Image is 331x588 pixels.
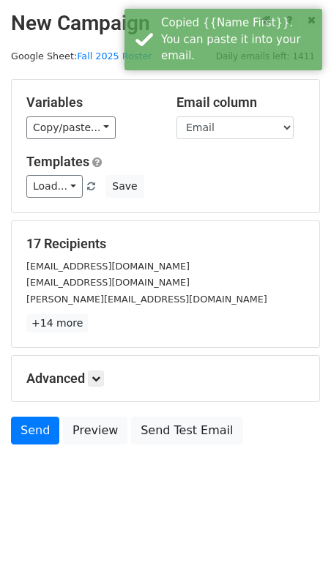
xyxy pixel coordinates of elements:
small: [EMAIL_ADDRESS][DOMAIN_NAME] [26,277,190,288]
a: Copy/paste... [26,116,116,139]
div: Copied {{Name First}}. You can paste it into your email. [161,15,316,64]
a: Fall 2025 Roster [77,51,152,62]
a: Preview [63,417,127,444]
button: Save [105,175,144,198]
a: Load... [26,175,83,198]
h5: Email column [176,94,305,111]
small: Google Sheet: [11,51,152,62]
h5: 17 Recipients [26,236,305,252]
iframe: Chat Widget [258,518,331,588]
small: [EMAIL_ADDRESS][DOMAIN_NAME] [26,261,190,272]
a: +14 more [26,314,88,332]
a: Send Test Email [131,417,242,444]
a: Send [11,417,59,444]
small: [PERSON_NAME][EMAIL_ADDRESS][DOMAIN_NAME] [26,294,267,305]
h5: Advanced [26,371,305,387]
h2: New Campaign [11,11,320,36]
a: Templates [26,154,89,169]
h5: Variables [26,94,155,111]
